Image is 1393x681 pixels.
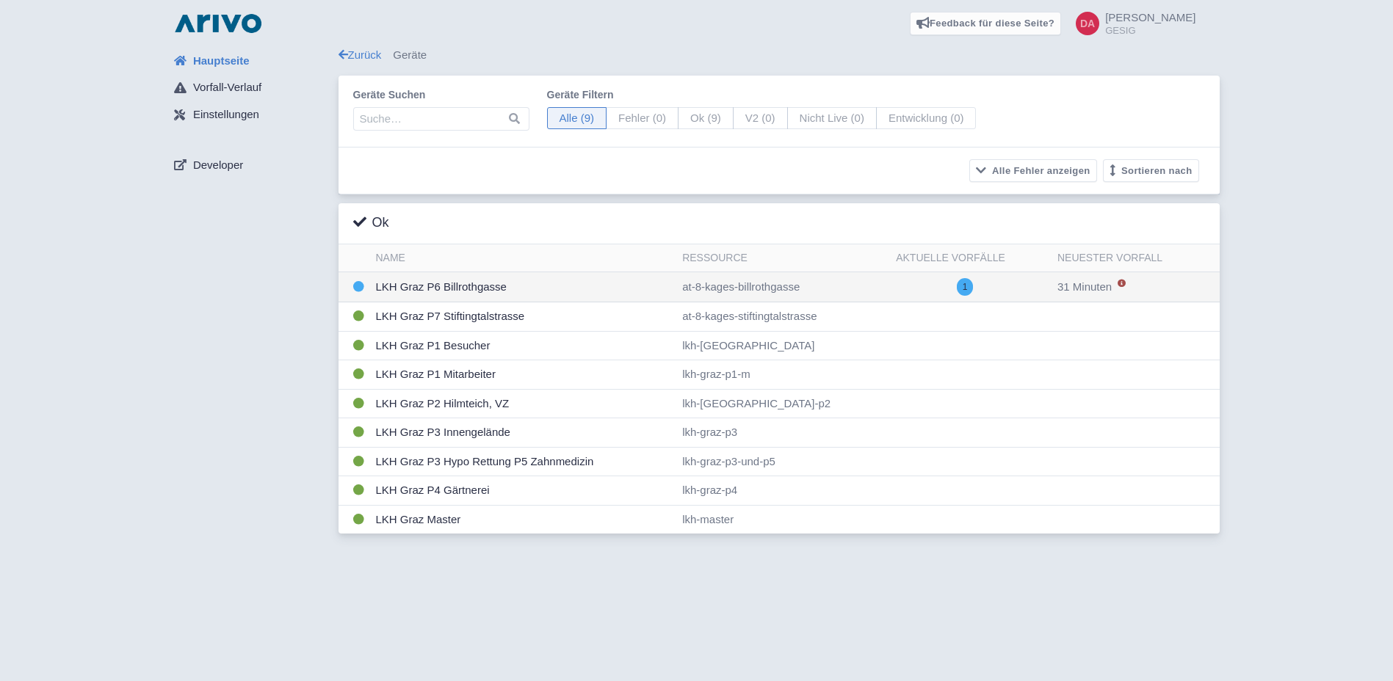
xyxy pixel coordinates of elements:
th: Ressource [676,244,890,272]
td: LKH Graz P3 Innengelände [370,418,677,448]
input: Suche… [353,107,529,131]
label: Geräte suchen [353,87,529,103]
label: Geräte filtern [547,87,977,103]
span: Einstellungen [193,106,259,123]
a: Hauptseite [162,47,339,75]
td: LKH Graz Master [370,505,677,533]
td: LKH Graz P2 Hilmteich, VZ [370,389,677,418]
td: LKH Graz P4 Gärtnerei [370,476,677,506]
small: GESIG [1105,26,1195,35]
div: Geräte [339,47,1220,64]
td: lkh-graz-p4 [676,476,890,506]
td: at-8-kages-stiftingtalstrasse [676,302,890,332]
a: Vorfall-Verlauf [162,74,339,102]
button: Sortieren nach [1103,159,1199,182]
span: Entwicklung (0) [876,107,977,130]
span: Alle (9) [547,107,607,130]
span: 31 Minuten [1057,280,1112,293]
span: V2 (0) [733,107,788,130]
h3: Ok [353,215,389,231]
td: lkh-[GEOGRAPHIC_DATA]-p2 [676,389,890,418]
span: Fehler (0) [606,107,679,130]
td: LKH Graz P3 Hypo Rettung P5 Zahnmedizin [370,447,677,476]
span: Hauptseite [193,53,250,70]
span: Vorfall-Verlauf [193,79,261,96]
a: Feedback für diese Seite? [910,12,1062,35]
td: lkh-master [676,505,890,533]
span: Developer [193,157,243,174]
span: 1 [957,278,974,296]
td: lkh-graz-p3-und-p5 [676,447,890,476]
th: Neuester Vorfall [1052,244,1220,272]
a: [PERSON_NAME] GESIG [1067,12,1195,35]
span: Ok (9) [678,107,734,130]
td: LKH Graz P6 Billrothgasse [370,272,677,302]
th: Aktuelle Vorfälle [890,244,1052,272]
a: Developer [162,151,339,179]
td: lkh-graz-p1-m [676,360,890,390]
td: LKH Graz P7 Stiftingtalstrasse [370,302,677,332]
td: lkh-[GEOGRAPHIC_DATA] [676,331,890,360]
button: Alle Fehler anzeigen [969,159,1097,182]
th: Name [370,244,677,272]
td: LKH Graz P1 Mitarbeiter [370,360,677,390]
td: lkh-graz-p3 [676,418,890,448]
a: Einstellungen [162,101,339,129]
td: LKH Graz P1 Besucher [370,331,677,360]
td: at-8-kages-billrothgasse [676,272,890,302]
a: Zurück [339,48,382,61]
img: logo [171,12,265,35]
span: [PERSON_NAME] [1105,11,1195,23]
span: Nicht Live (0) [787,107,877,130]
